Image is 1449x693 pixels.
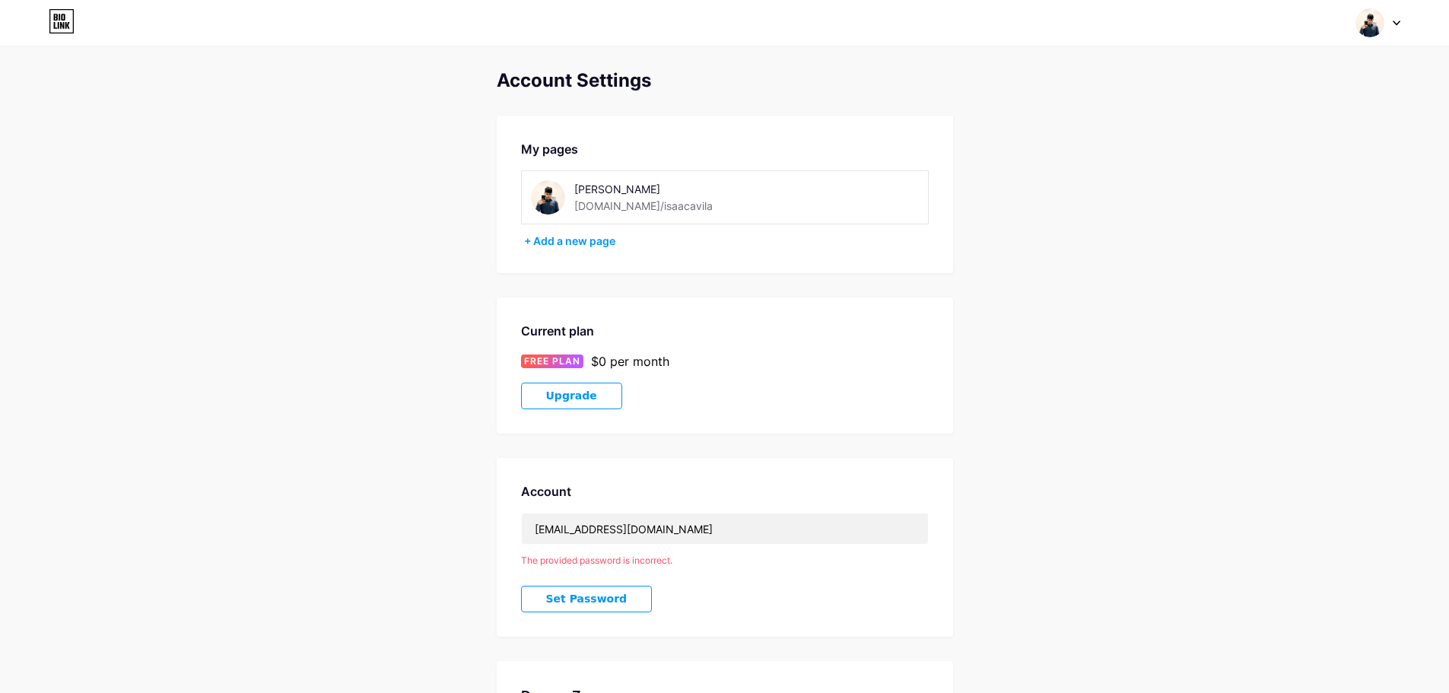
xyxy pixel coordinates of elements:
[497,70,953,91] div: Account Settings
[521,586,653,612] button: Set Password
[546,593,628,606] span: Set Password
[521,140,929,158] div: My pages
[546,389,597,402] span: Upgrade
[574,198,713,214] div: [DOMAIN_NAME]/isaacavila
[521,554,929,567] div: The provided password is incorrect.
[1355,8,1384,37] img: Isaac Ávila
[531,180,565,215] img: isaacavila
[522,513,928,544] input: Email
[521,383,622,409] button: Upgrade
[574,181,790,197] div: [PERSON_NAME]
[521,482,929,501] div: Account
[524,234,929,249] div: + Add a new page
[591,352,669,370] div: $0 per month
[524,354,580,368] span: FREE PLAN
[521,322,929,340] div: Current plan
